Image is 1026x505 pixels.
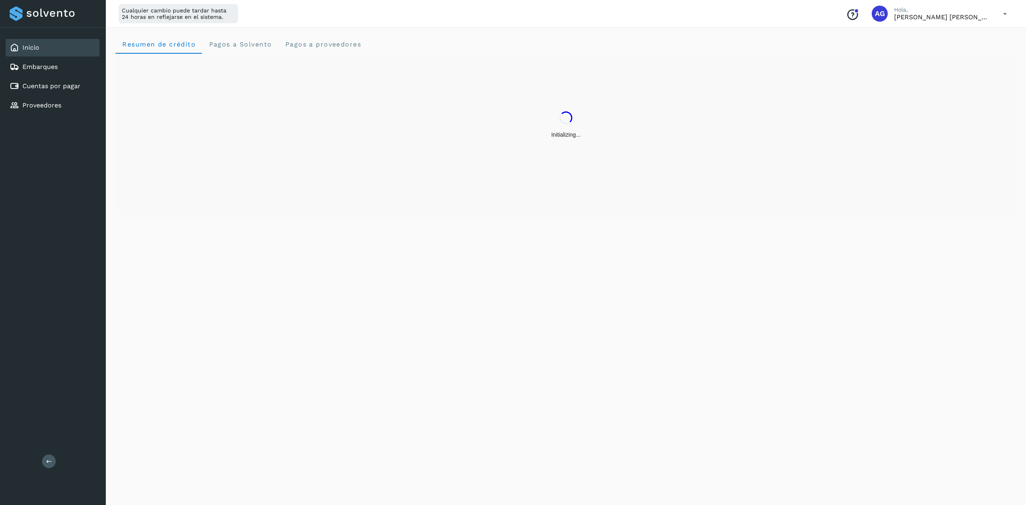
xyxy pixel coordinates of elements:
div: Embarques [6,58,99,76]
p: Abigail Gonzalez Leon [894,13,990,21]
a: Cuentas por pagar [22,82,81,90]
a: Inicio [22,44,39,51]
div: Cualquier cambio puede tardar hasta 24 horas en reflejarse en el sistema. [119,4,238,23]
a: Embarques [22,63,58,71]
p: Hola, [894,6,990,13]
span: Pagos a proveedores [285,40,361,48]
div: Inicio [6,39,99,57]
a: Proveedores [22,101,61,109]
span: Pagos a Solvento [208,40,272,48]
div: Cuentas por pagar [6,77,99,95]
div: Proveedores [6,97,99,114]
span: Resumen de crédito [122,40,196,48]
